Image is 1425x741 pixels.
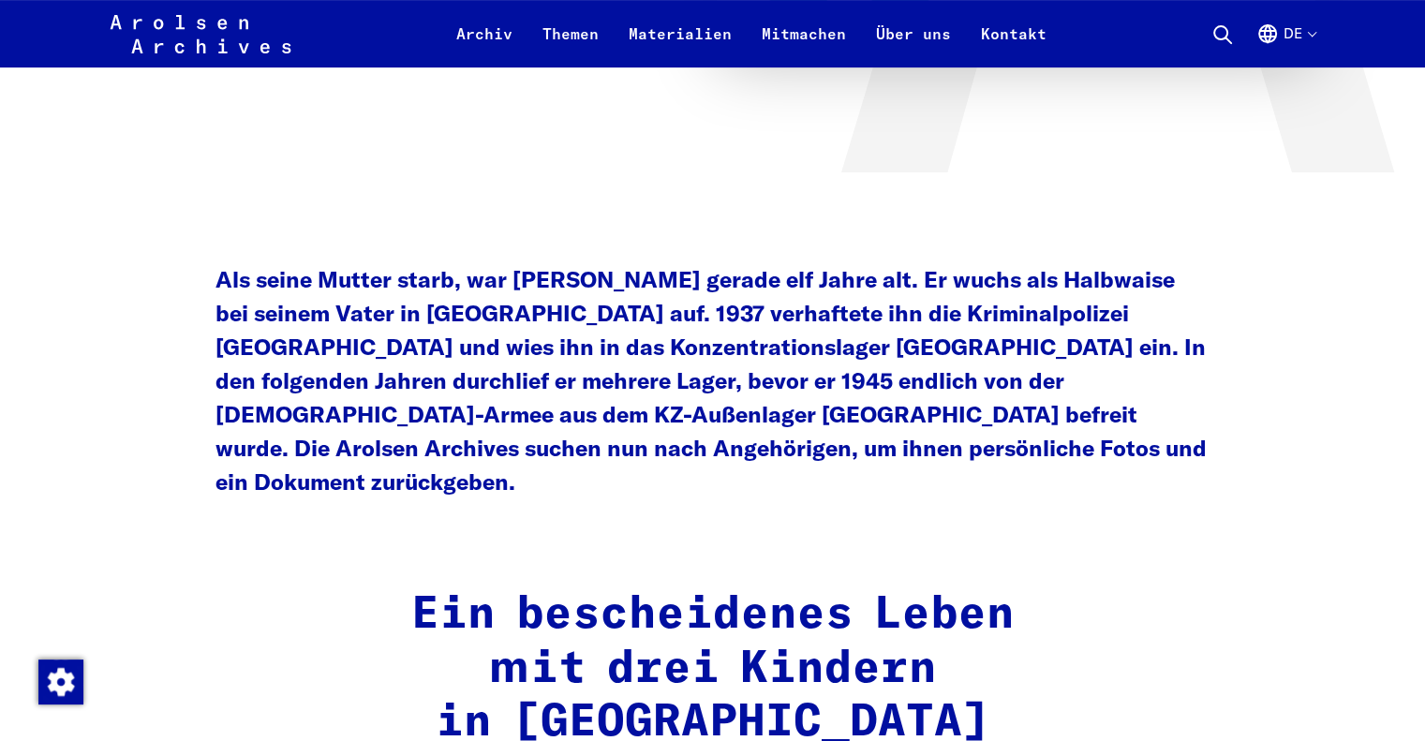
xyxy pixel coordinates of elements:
[441,11,1061,56] nav: Primär
[614,22,747,67] a: Materialien
[747,22,861,67] a: Mitmachen
[861,22,966,67] a: Über uns
[38,659,83,704] img: Zustimmung ändern
[1256,22,1315,67] button: Deutsch, Sprachauswahl
[441,22,527,67] a: Archiv
[527,22,614,67] a: Themen
[215,265,1207,496] strong: Als seine Mutter starb, war [PERSON_NAME] gerade elf Jahre alt. Er wuchs als Halbwaise bei seinem...
[966,22,1061,67] a: Kontakt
